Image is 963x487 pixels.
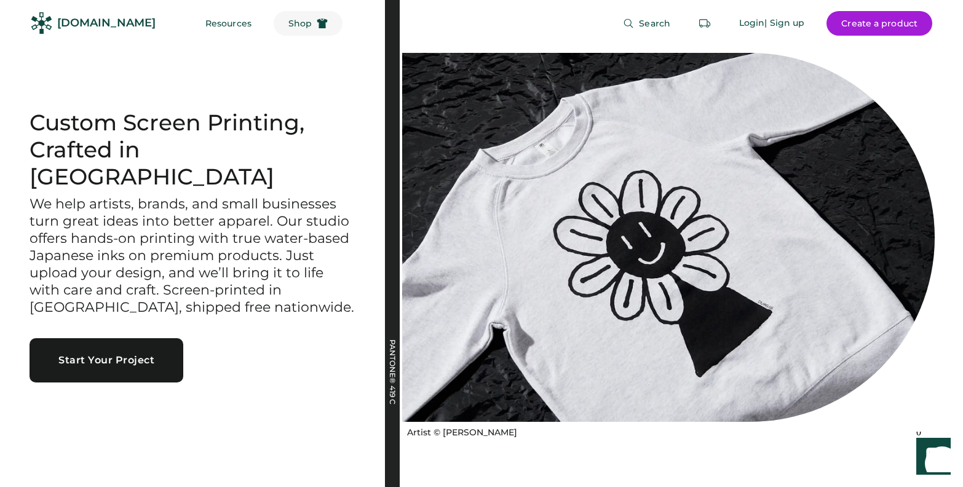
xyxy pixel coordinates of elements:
[739,17,765,30] div: Login
[764,17,804,30] div: | Sign up
[826,11,932,36] button: Create a product
[407,427,517,439] div: Artist © [PERSON_NAME]
[608,11,685,36] button: Search
[288,19,312,28] span: Shop
[31,12,52,34] img: Rendered Logo - Screens
[191,11,266,36] button: Resources
[389,339,396,462] div: PANTONE® 419 C
[402,422,517,439] a: Artist © [PERSON_NAME]
[692,11,717,36] button: Retrieve an order
[57,15,156,31] div: [DOMAIN_NAME]
[30,109,355,191] h1: Custom Screen Printing, Crafted in [GEOGRAPHIC_DATA]
[905,432,957,485] iframe: Front Chat
[30,196,355,316] h3: We help artists, brands, and small businesses turn great ideas into better apparel. Our studio of...
[30,338,183,382] button: Start Your Project
[639,19,670,28] span: Search
[274,11,343,36] button: Shop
